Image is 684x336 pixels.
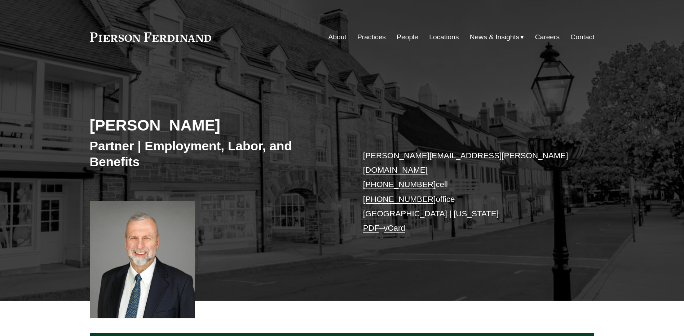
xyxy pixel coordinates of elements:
a: [PHONE_NUMBER] [363,180,436,189]
a: folder dropdown [470,30,524,44]
h2: [PERSON_NAME] [90,116,342,134]
a: Careers [535,30,560,44]
a: PDF [363,224,379,233]
a: Practices [357,30,386,44]
p: cell office [GEOGRAPHIC_DATA] | [US_STATE] – [363,149,573,236]
a: People [397,30,418,44]
a: vCard [384,224,405,233]
a: [PERSON_NAME][EMAIL_ADDRESS][PERSON_NAME][DOMAIN_NAME] [363,151,568,174]
a: Contact [570,30,594,44]
h3: Partner | Employment, Labor, and Benefits [90,138,342,169]
a: Locations [429,30,459,44]
a: [PHONE_NUMBER] [363,195,436,204]
span: News & Insights [470,31,520,44]
a: About [328,30,347,44]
